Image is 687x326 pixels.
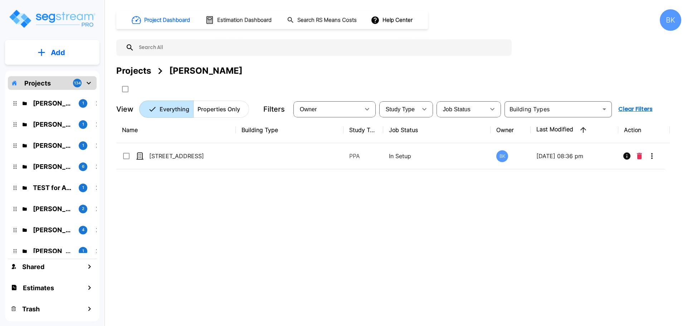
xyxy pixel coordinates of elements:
p: In Setup [389,152,485,160]
p: 1 [82,100,84,106]
div: Projects [116,64,151,77]
button: Clear Filters [615,102,656,116]
div: Platform [139,101,249,118]
div: Select [295,99,360,119]
button: Open [599,104,609,114]
div: Select [438,99,485,119]
h1: Trash [22,304,40,314]
th: Study Type [343,117,383,143]
p: 2 [82,206,84,212]
p: 6 [82,164,84,170]
button: More-Options [645,149,659,163]
button: Project Dashboard [129,12,194,28]
div: BK [660,9,681,31]
p: Everything [160,105,189,113]
th: Building Type [236,117,343,143]
p: [STREET_ADDRESS] [149,152,221,160]
div: [PERSON_NAME] [169,64,243,77]
p: Add [51,47,65,58]
p: View [116,104,133,115]
p: Ryanne Hazen [33,120,73,129]
p: Properties Only [198,105,240,113]
th: Last Modified [531,117,618,143]
p: 1 [82,185,84,191]
span: Job Status [443,106,471,112]
p: PPA [349,152,377,160]
p: Pavan Kumar [33,204,73,214]
h1: Project Dashboard [144,16,190,24]
img: Logo [8,9,96,29]
p: [DATE] 08:36 pm [536,152,613,160]
button: Add [5,42,99,63]
button: Help Center [369,13,415,27]
th: Name [116,117,236,143]
button: Estimation Dashboard [203,13,276,28]
p: 1 [82,121,84,127]
div: BK [496,150,508,162]
p: Sid Rathi [33,98,73,108]
p: Kalo Atanasoff [33,141,73,150]
button: Properties Only [193,101,249,118]
p: Kamal Momi [33,246,73,256]
h1: Shared [22,262,44,272]
button: SelectAll [118,82,132,96]
p: 4 [82,227,84,233]
h1: Estimates [23,283,54,293]
th: Job Status [383,117,491,143]
p: TEST for Assets [33,183,73,193]
button: Search RS Means Costs [284,13,361,27]
th: Owner [491,117,530,143]
p: 1 [82,248,84,254]
button: Everything [139,101,194,118]
button: Info [620,149,634,163]
input: Search All [134,39,508,56]
span: Owner [300,106,317,112]
p: 134 [74,80,81,86]
div: Select [381,99,417,119]
h1: Search RS Means Costs [297,16,357,24]
button: Delete [634,149,645,163]
h1: Estimation Dashboard [217,16,272,24]
input: Building Types [507,104,598,114]
p: Nazar G Kalayji [33,225,73,235]
th: Action [618,117,670,143]
p: 1 [82,142,84,149]
p: Projects [24,78,51,88]
p: Filters [263,104,285,115]
p: Neil Krech [33,162,73,171]
span: Study Type [386,106,415,112]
